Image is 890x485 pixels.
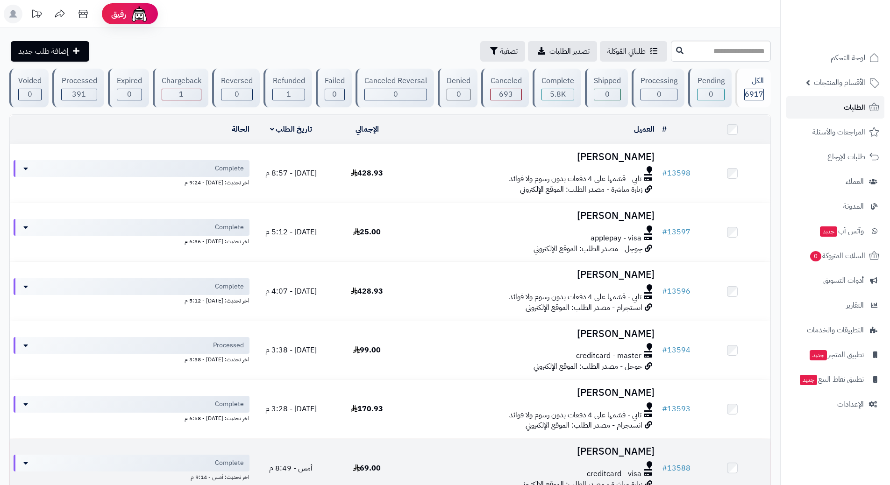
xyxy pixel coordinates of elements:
[662,226,667,238] span: #
[549,46,590,57] span: تصدير الطلبات
[744,76,764,86] div: الكل
[509,174,641,184] span: تابي - قسّمها على 4 دفعات بدون رسوم ولا فوائد
[662,124,667,135] a: #
[594,89,620,100] div: 0
[25,5,48,26] a: تحديثات المنصة
[809,249,865,262] span: السلات المتروكة
[456,89,461,100] span: 0
[526,302,642,313] span: انستجرام - مصدر الطلب: الموقع الإلكتروني
[393,89,398,100] span: 0
[364,76,427,86] div: Canceled Reversal
[273,89,304,100] div: 1
[844,101,865,114] span: الطلبات
[221,76,253,86] div: Reversed
[265,286,317,297] span: [DATE] - 4:07 م
[846,175,864,188] span: العملاء
[221,89,252,100] div: 0
[541,76,574,86] div: Complete
[14,471,249,481] div: اخر تحديث: أمس - 9:14 م
[332,89,337,100] span: 0
[354,69,436,107] a: Canceled Reversal 0
[409,446,655,457] h3: [PERSON_NAME]
[662,286,667,297] span: #
[500,46,518,57] span: تصفية
[447,89,470,100] div: 0
[662,168,667,179] span: #
[786,319,884,341] a: التطبيقات والخدمات
[786,245,884,267] a: السلات المتروكة0
[162,76,201,86] div: Chargeback
[786,170,884,193] a: العملاء
[591,233,641,244] span: applepay - visa
[151,69,210,107] a: Chargeback 1
[215,223,244,232] span: Complete
[534,243,642,254] span: جوجل - مصدر الطلب: الموقع الإلكتروني
[662,344,691,356] a: #13594
[587,469,641,479] span: creditcard - visa
[215,458,244,468] span: Complete
[662,403,667,415] span: #
[14,354,249,364] div: اخر تحديث: [DATE] - 3:38 م
[409,152,655,162] h3: [PERSON_NAME]
[409,329,655,339] h3: [PERSON_NAME]
[600,41,667,62] a: طلباتي المُوكلة
[14,413,249,422] div: اخر تحديث: [DATE] - 6:58 م
[270,124,313,135] a: تاريخ الطلب
[18,76,42,86] div: Voided
[117,89,142,100] div: 0
[662,463,691,474] a: #13588
[262,69,313,107] a: Refunded 1
[269,463,313,474] span: أمس - 8:49 م
[607,46,646,57] span: طلباتي المُوكلة
[353,463,381,474] span: 69.00
[265,226,317,238] span: [DATE] - 5:12 م
[843,200,864,213] span: المدونة
[106,69,151,107] a: Expired 0
[351,403,383,415] span: 170.93
[499,89,513,100] span: 693
[117,76,142,86] div: Expired
[409,211,655,221] h3: [PERSON_NAME]
[786,146,884,168] a: طلبات الإرجاع
[50,69,106,107] a: Processed 391
[215,164,244,173] span: Complete
[14,236,249,246] div: اخر تحديث: [DATE] - 6:36 م
[837,398,864,411] span: الإعدادات
[698,89,724,100] div: 0
[127,89,132,100] span: 0
[594,76,621,86] div: Shipped
[286,89,291,100] span: 1
[576,351,641,361] span: creditcard - master
[820,226,837,237] span: جديد
[409,387,655,398] h3: [PERSON_NAME]
[526,420,642,431] span: انستجرام - مصدر الطلب: الموقع الإلكتروني
[111,8,126,20] span: رفيق
[61,76,97,86] div: Processed
[662,344,667,356] span: #
[786,96,884,119] a: الطلبات
[583,69,630,107] a: Shipped 0
[786,393,884,415] a: الإعدادات
[265,344,317,356] span: [DATE] - 3:38 م
[7,69,50,107] a: Voided 0
[509,410,641,421] span: تابي - قسّمها على 4 دفعات بدون رسوم ولا فوائد
[786,368,884,391] a: تطبيق نقاط البيعجديد
[447,76,470,86] div: Denied
[14,295,249,305] div: اخر تحديث: [DATE] - 5:12 م
[353,344,381,356] span: 99.00
[480,41,525,62] button: تصفية
[265,403,317,415] span: [DATE] - 3:28 م
[786,344,884,366] a: تطبيق المتجرجديد
[365,89,427,100] div: 0
[605,89,610,100] span: 0
[19,89,41,100] div: 0
[662,286,691,297] a: #13596
[409,269,655,280] h3: [PERSON_NAME]
[490,76,521,86] div: Canceled
[314,69,354,107] a: Failed 0
[325,76,345,86] div: Failed
[846,299,864,312] span: التقارير
[528,41,597,62] a: تصدير الطلبات
[534,361,642,372] span: جوجل - مصدر الطلب: الموقع الإلكتروني
[491,89,521,100] div: 693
